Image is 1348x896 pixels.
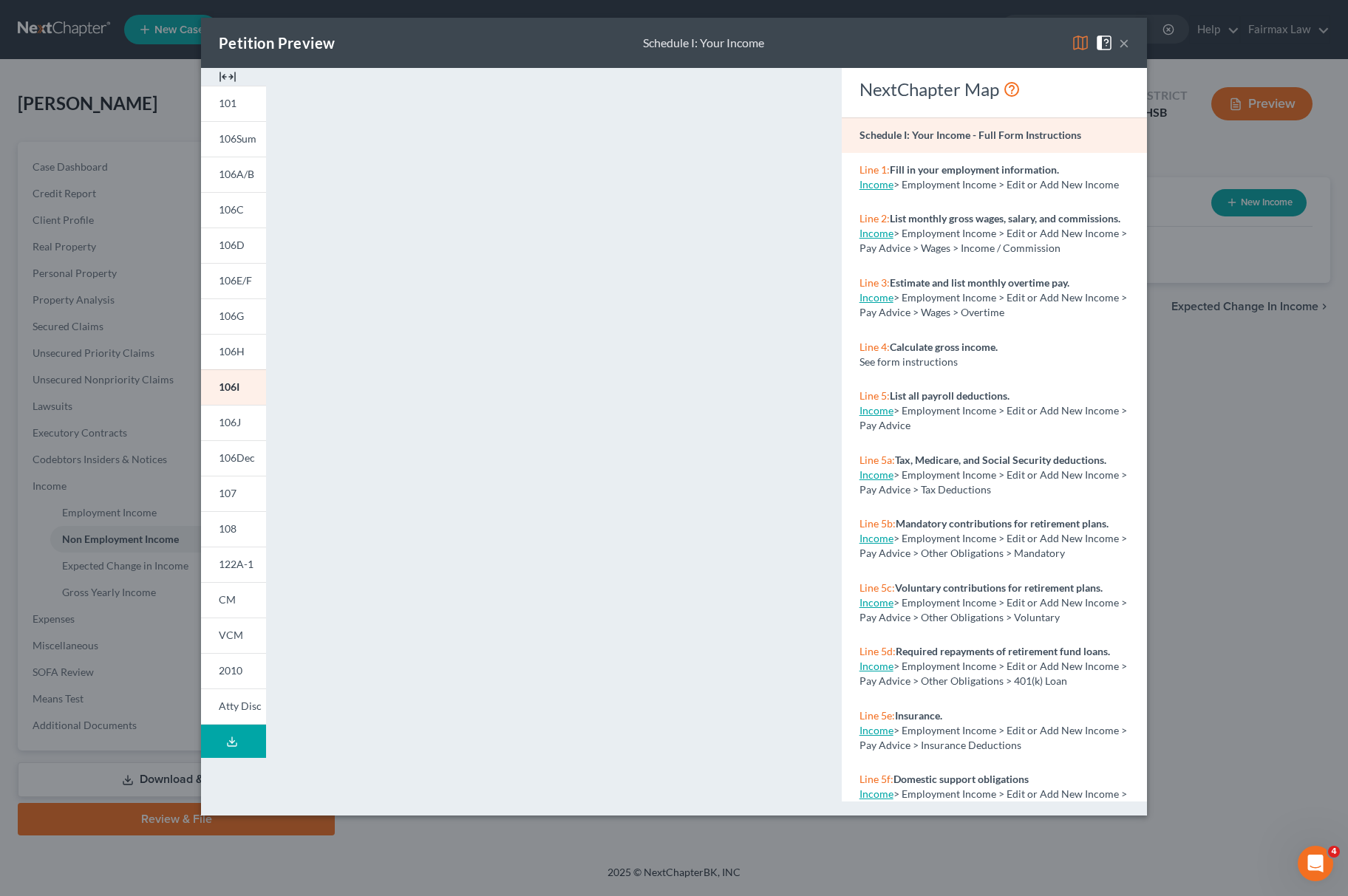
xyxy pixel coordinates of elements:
a: 106Dec [201,440,266,476]
span: 106H [219,345,245,358]
a: 106D [201,228,266,263]
a: 2010 [201,653,266,688]
a: Income [859,291,893,304]
a: Income [859,787,893,800]
a: Income [859,532,893,544]
span: > Employment Income > Edit or Add New Income > Pay Advice > Other Obligations > Domestic Sup. [859,787,1127,815]
iframe: <object ng-attr-data='[URL][DOMAIN_NAME]' type='application/pdf' width='100%' height='975px'></ob... [293,80,814,800]
span: Line 5a: [859,454,895,466]
strong: Calculate gross income. [890,341,998,353]
span: Line 5b: [859,517,896,530]
a: Atty Disc [201,688,266,725]
a: 106A/B [201,157,266,192]
a: 106I [201,369,266,405]
span: > Employment Income > Edit or Add New Income > Pay Advice > Wages > Overtime [859,291,1127,318]
strong: Tax, Medicare, and Social Security deductions. [895,454,1106,466]
span: Line 5f: [859,773,893,785]
span: > Employment Income > Edit or Add New Income > Pay Advice > Other Obligations > Mandatory [859,532,1127,559]
a: 106H [201,334,266,369]
span: Atty Disc [219,700,262,712]
a: Income [859,596,893,609]
strong: Schedule I: Your Income - Full Form Instructions [859,129,1081,141]
a: 107 [201,476,266,511]
a: Income [859,724,893,736]
a: 101 [201,86,266,121]
span: 106E/F [219,274,252,287]
span: > Employment Income > Edit or Add New Income > Pay Advice > Wages > Income / Commission [859,227,1127,254]
span: 122A-1 [219,558,253,570]
strong: Fill in your employment information. [890,163,1059,176]
a: Income [859,227,893,239]
span: > Employment Income > Edit or Add New Income > Pay Advice [859,404,1127,431]
strong: Mandatory contributions for retirement plans. [896,517,1109,530]
img: map-eea8200ae884c6f1103ae1953ef3d486a96c86aabb227e865a55264e3737af1f.svg [1072,34,1089,52]
strong: List all payroll deductions. [890,389,1010,402]
span: 106G [219,310,244,322]
span: Line 5c: [859,581,895,594]
span: > Employment Income > Edit or Add New Income > Pay Advice > Other Obligations > Voluntary [859,596,1127,623]
div: Petition Preview [219,33,335,53]
strong: Required repayments of retirement fund loans. [896,645,1110,657]
span: 2010 [219,664,242,677]
span: > Employment Income > Edit or Add New Income [893,178,1119,191]
a: VCM [201,618,266,653]
span: 106Dec [219,451,255,464]
a: Income [859,468,893,481]
span: 107 [219,487,236,499]
strong: List monthly gross wages, salary, and commissions. [890,212,1120,225]
div: NextChapter Map [859,78,1129,101]
a: 106C [201,192,266,228]
span: See form instructions [859,355,958,368]
div: Schedule I: Your Income [643,35,764,52]
img: expand-e0f6d898513216a626fdd78e52531dac95497ffd26381d4c15ee2fc46db09dca.svg [219,68,236,86]
span: 101 [219,97,236,109]
span: Line 1: [859,163,890,176]
span: 106I [219,380,239,393]
span: > Employment Income > Edit or Add New Income > Pay Advice > Other Obligations > 401(k) Loan [859,660,1127,687]
span: Line 5e: [859,709,895,722]
strong: Voluntary contributions for retirement plans. [895,581,1103,594]
strong: Insurance. [895,709,942,722]
span: Line 5d: [859,645,896,657]
span: > Employment Income > Edit or Add New Income > Pay Advice > Tax Deductions [859,468,1127,496]
a: Income [859,660,893,672]
span: Line 5: [859,389,890,402]
span: Line 2: [859,212,890,225]
a: 106J [201,405,266,440]
img: help-close-5ba153eb36485ed6c1ea00a893f15db1cb9b99d6cae46e1a8edb6c62d00a1a76.svg [1095,34,1113,52]
a: CM [201,582,266,618]
span: CM [219,593,236,606]
a: 106Sum [201,121,266,157]
span: 106J [219,416,241,428]
a: Income [859,404,893,417]
strong: Domestic support obligations [893,773,1029,785]
span: 106D [219,239,245,251]
button: × [1119,34,1129,52]
span: > Employment Income > Edit or Add New Income > Pay Advice > Insurance Deductions [859,724,1127,751]
span: Line 4: [859,341,890,353]
span: 106Sum [219,132,256,145]
strong: Estimate and list monthly overtime pay. [890,276,1069,289]
a: 106E/F [201,263,266,298]
span: 106C [219,203,244,216]
span: VCM [219,629,243,641]
span: 4 [1328,846,1340,858]
a: 108 [201,511,266,547]
span: Line 3: [859,276,890,289]
span: 106A/B [219,168,254,180]
a: 106G [201,298,266,334]
a: Income [859,178,893,191]
iframe: Intercom live chat [1298,846,1333,881]
a: 122A-1 [201,547,266,582]
span: 108 [219,522,236,535]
